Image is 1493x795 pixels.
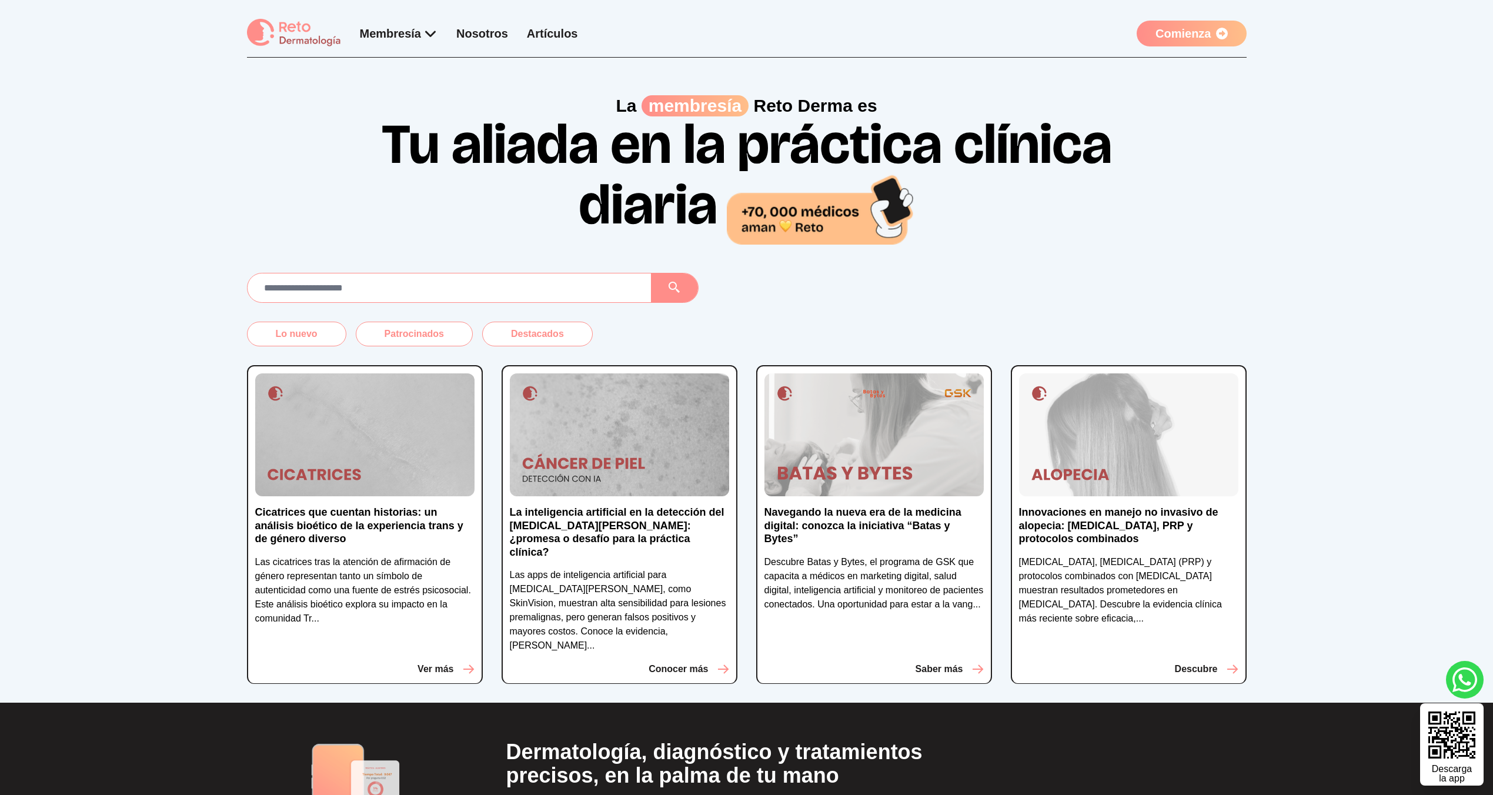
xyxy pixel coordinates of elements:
[510,506,729,568] a: La inteligencia artificial en la detección del [MEDICAL_DATA][PERSON_NAME]: ¿promesa o desafío pa...
[764,506,984,555] a: Navegando la nueva era de la medicina digital: conozca la iniciativa “Batas y Bytes”
[916,662,963,676] p: Saber más
[1019,373,1238,497] img: Innovaciones en manejo no invasivo de alopecia: microneedling, PRP y protocolos combinados
[1175,662,1238,676] button: Descubre
[510,568,729,653] p: Las apps de inteligencia artificial para [MEDICAL_DATA][PERSON_NAME], como SkinVision, muestran a...
[360,25,438,42] div: Membresía
[456,27,508,40] a: Nosotros
[255,506,475,546] p: Cicatrices que cuentan historias: un análisis bioético de la experiencia trans y de género diverso
[255,555,475,626] p: Las cicatrices tras la atención de afirmación de género representan tanto un símbolo de autentici...
[247,322,346,346] button: Lo nuevo
[1446,661,1484,699] a: whatsapp button
[916,662,984,676] button: Saber más
[727,173,915,244] img: 70,000 médicos aman Reto
[506,740,987,787] h2: Dermatología, diagnóstico y tratamientos precisos, en la palma de tu mano
[764,506,984,546] p: Navegando la nueva era de la medicina digital: conozca la iniciativa “Batas y Bytes”
[255,373,475,497] img: Cicatrices que cuentan historias: un análisis bioético de la experiencia trans y de género diverso
[1019,555,1238,626] p: [MEDICAL_DATA], [MEDICAL_DATA] (PRP) y protocolos combinados con [MEDICAL_DATA] muestran resultad...
[527,27,578,40] a: Artículos
[649,662,708,676] p: Conocer más
[1432,764,1472,783] div: Descarga la app
[1019,506,1238,555] a: Innovaciones en manejo no invasivo de alopecia: [MEDICAL_DATA], PRP y protocolos combinados
[1019,506,1238,546] p: Innovaciones en manejo no invasivo de alopecia: [MEDICAL_DATA], PRP y protocolos combinados
[510,506,729,559] p: La inteligencia artificial en la detección del [MEDICAL_DATA][PERSON_NAME]: ¿promesa o desafío pa...
[417,662,474,676] button: Ver más
[247,95,1247,116] p: La Reto Derma es
[1175,662,1218,676] p: Descubre
[764,373,984,497] img: Navegando la nueva era de la medicina digital: conozca la iniciativa “Batas y Bytes”
[417,662,453,676] p: Ver más
[370,116,1123,244] h1: Tu aliada en la práctica clínica diaria
[482,322,593,346] button: Destacados
[247,19,341,48] img: logo Reto dermatología
[1137,21,1246,46] a: Comienza
[642,95,749,116] span: membresía
[356,322,473,346] button: Patrocinados
[255,506,475,555] a: Cicatrices que cuentan historias: un análisis bioético de la experiencia trans y de género diverso
[510,373,729,497] img: La inteligencia artificial en la detección del cáncer de piel: ¿promesa o desafío para la práctic...
[649,662,729,676] button: Conocer más
[764,555,984,612] p: Descubre Batas y Bytes, el programa de GSK que capacita a médicos en marketing digital, salud dig...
